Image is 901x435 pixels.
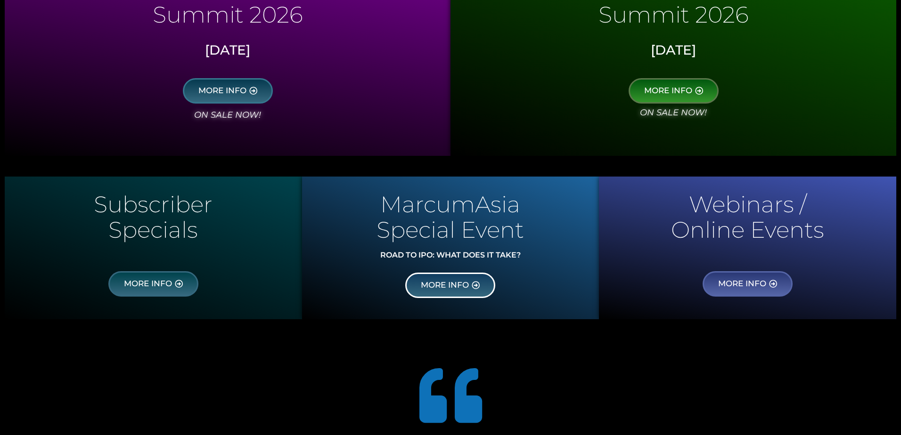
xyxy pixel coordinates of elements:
[307,251,595,259] p: ROAD TO IPO: WHAT DOES IT TAKE?
[604,221,892,239] p: Online Events
[455,6,892,24] p: Summit 2026
[640,107,707,118] i: on sale now!
[194,110,261,120] i: on sale now!
[9,195,297,213] p: Subscriber
[198,87,246,95] span: MORE INFO
[629,78,719,104] a: MORE INFO
[9,221,297,239] p: Specials
[703,271,793,297] a: MORE INFO
[421,281,469,290] span: MORE INFO
[458,42,889,58] h3: [DATE]
[307,195,595,213] p: MarcumAsia
[604,195,892,213] p: Webinars /
[124,280,172,288] span: MORE INFO
[644,87,692,95] span: MORE INFO
[307,221,595,239] p: Special Event
[12,42,443,58] h3: [DATE]
[718,280,766,288] span: MORE INFO
[9,6,446,24] p: Summit 2026
[405,273,495,298] a: MORE INFO
[183,78,273,104] a: MORE INFO
[108,271,198,297] a: MORE INFO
